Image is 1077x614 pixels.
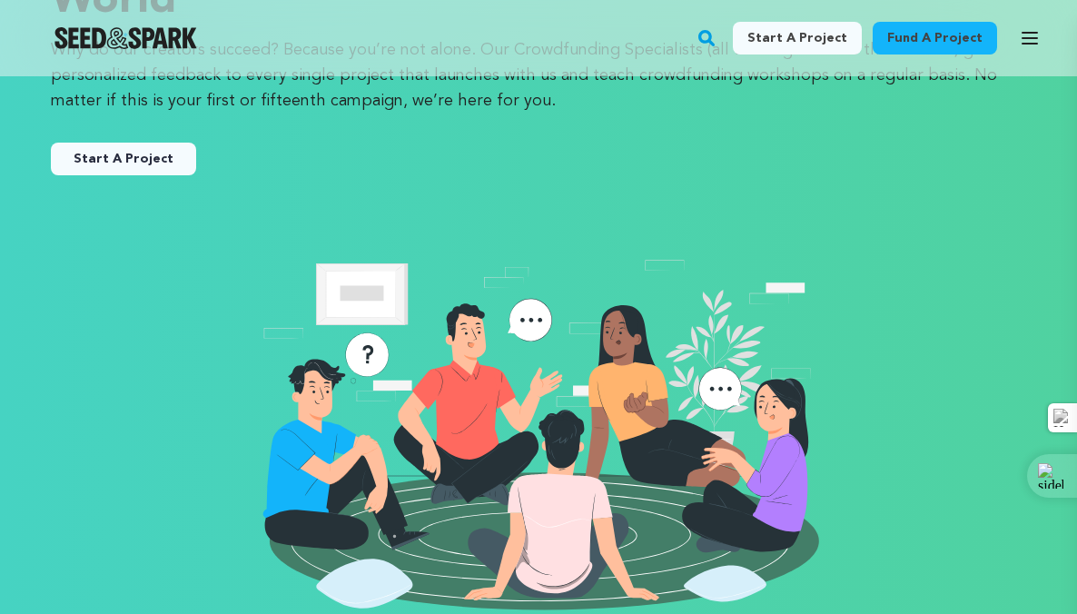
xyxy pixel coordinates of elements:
[54,27,197,49] img: Seed&Spark Logo Dark Mode
[254,255,824,610] img: seedandspark start project illustration image
[873,22,997,54] a: Fund a project
[51,143,196,175] a: Start A Project
[733,22,862,54] a: Start a project
[54,27,197,49] a: Seed&Spark Homepage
